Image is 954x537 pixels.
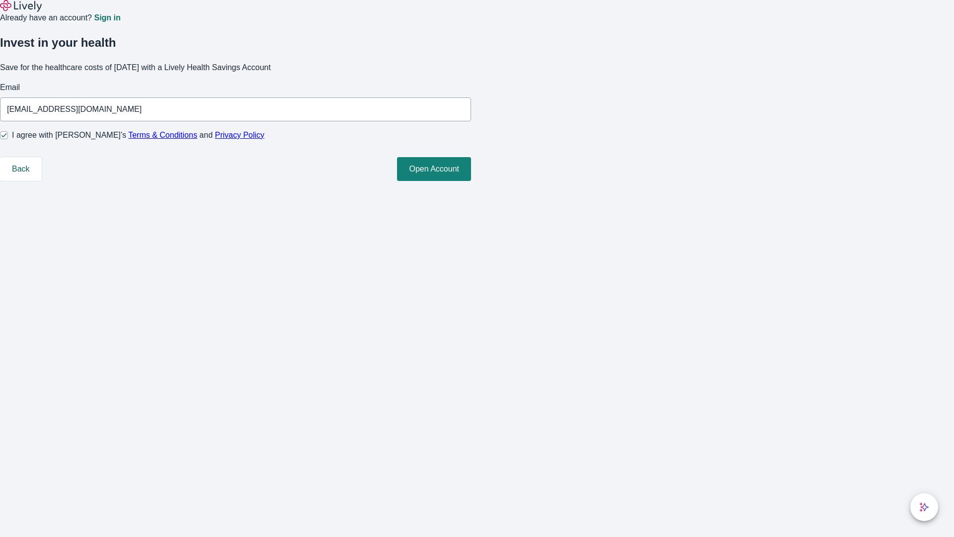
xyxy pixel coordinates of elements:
span: I agree with [PERSON_NAME]’s and [12,129,264,141]
button: Open Account [397,157,471,181]
svg: Lively AI Assistant [919,502,929,512]
a: Sign in [94,14,120,22]
a: Terms & Conditions [128,131,197,139]
a: Privacy Policy [215,131,265,139]
button: chat [910,493,938,521]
